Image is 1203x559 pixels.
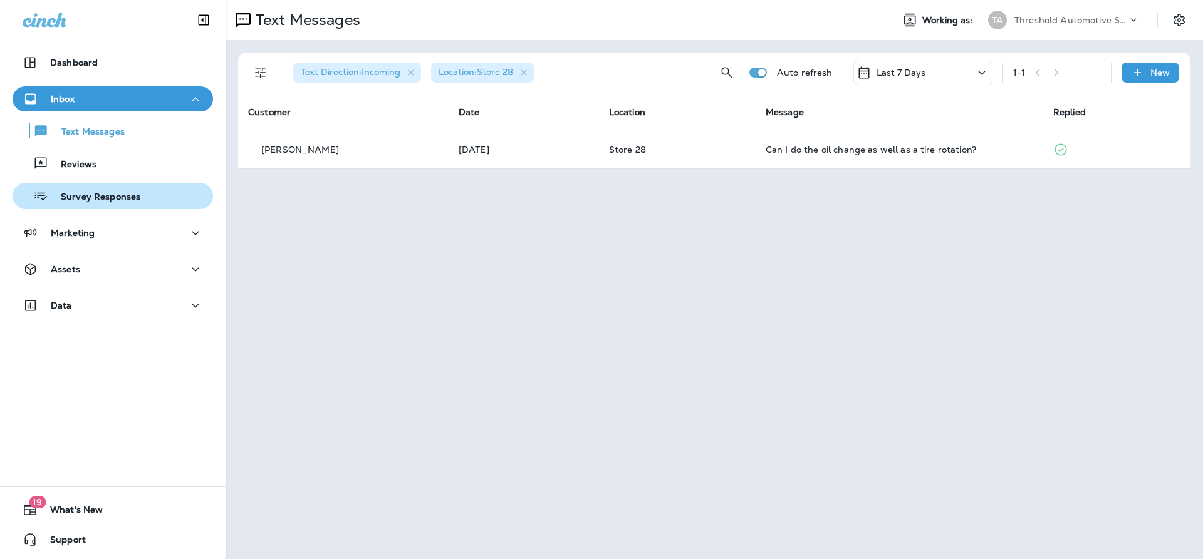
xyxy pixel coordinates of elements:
[248,60,273,85] button: Filters
[48,159,96,171] p: Reviews
[459,106,480,118] span: Date
[48,192,140,203] p: Survey Responses
[38,505,103,520] span: What's New
[877,68,926,78] p: Last 7 Days
[439,66,513,78] span: Location : Store 28
[1168,9,1190,31] button: Settings
[293,63,421,83] div: Text Direction:Incoming
[766,145,1033,155] div: Can I do the oil change as well as a tire rotation?
[186,8,221,33] button: Collapse Sidebar
[51,228,95,238] p: Marketing
[248,106,291,118] span: Customer
[1013,68,1025,78] div: 1 - 1
[251,11,360,29] p: Text Messages
[714,60,739,85] button: Search Messages
[13,293,213,318] button: Data
[49,126,125,138] p: Text Messages
[13,86,213,111] button: Inbox
[301,66,400,78] span: Text Direction : Incoming
[261,145,339,155] p: [PERSON_NAME]
[51,94,75,104] p: Inbox
[13,257,213,282] button: Assets
[766,106,804,118] span: Message
[29,496,46,508] span: 19
[609,106,645,118] span: Location
[609,144,646,155] span: Store 28
[38,535,86,550] span: Support
[1150,68,1170,78] p: New
[777,68,833,78] p: Auto refresh
[13,150,213,177] button: Reviews
[13,183,213,209] button: Survey Responses
[13,527,213,552] button: Support
[13,118,213,144] button: Text Messages
[51,264,80,274] p: Assets
[13,50,213,75] button: Dashboard
[1053,106,1086,118] span: Replied
[431,63,534,83] div: Location:Store 28
[922,15,976,26] span: Working as:
[459,145,589,155] p: Aug 5, 2025 03:39 PM
[1014,15,1127,25] p: Threshold Automotive Service dba Grease Monkey
[13,497,213,522] button: 19What's New
[988,11,1007,29] div: TA
[51,300,72,310] p: Data
[50,58,98,68] p: Dashboard
[13,220,213,245] button: Marketing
